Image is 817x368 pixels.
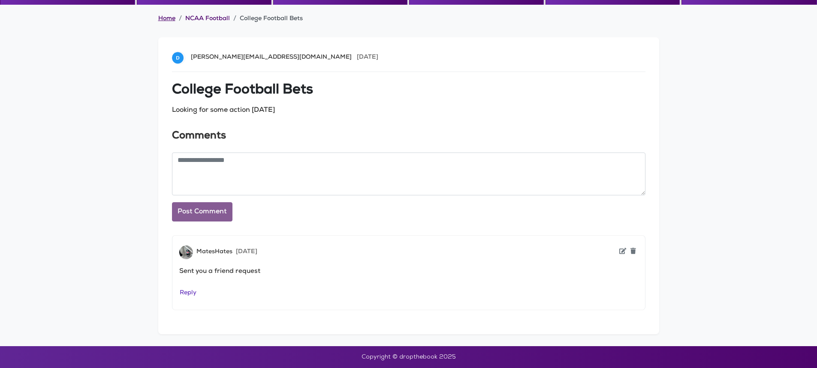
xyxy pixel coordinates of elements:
img: MatesHates [179,245,193,259]
button: Reply [179,284,197,303]
p: Sent you a friend request [179,267,638,277]
li: College Football Bets [230,15,303,24]
p: Looking for some action [DATE] [172,105,645,117]
h1: College Football Bets [172,82,645,99]
h2: Comments [172,130,645,143]
button: Post Comment [172,202,232,221]
a: NCAA Football [185,15,230,24]
span: [DATE] [357,54,378,62]
span: MatesHates [196,248,232,256]
span: [PERSON_NAME][EMAIL_ADDRESS][DOMAIN_NAME] [191,54,352,62]
a: Home [158,15,175,24]
span: [DATE] [236,248,257,257]
text: D [176,55,180,61]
